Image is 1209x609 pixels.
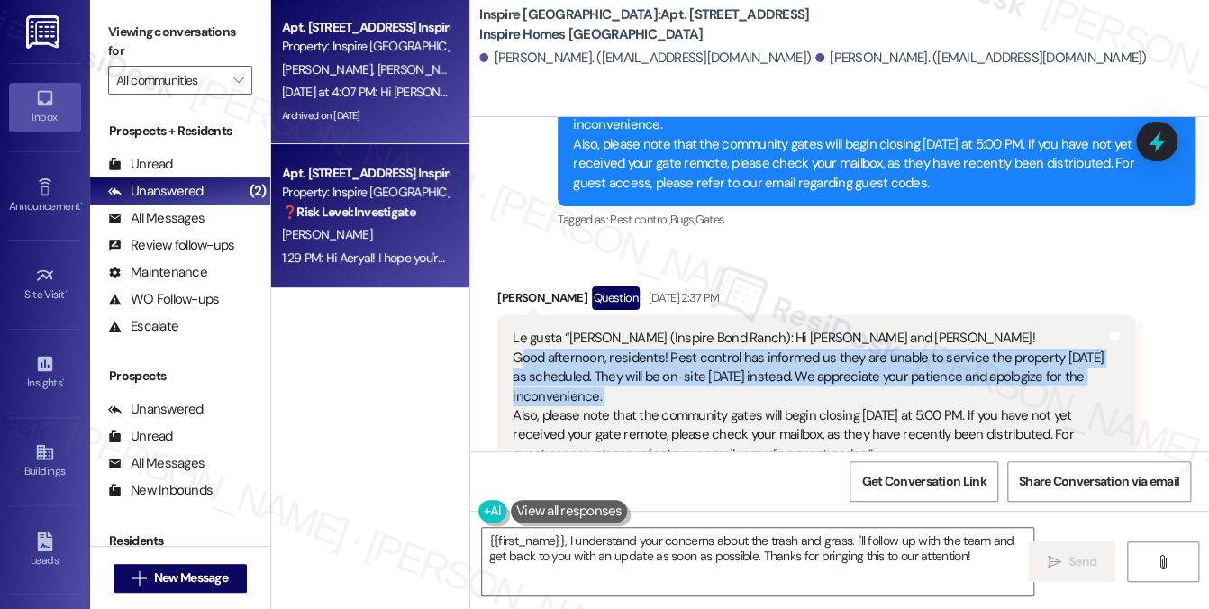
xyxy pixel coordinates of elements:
[280,105,450,127] div: Archived on [DATE]
[108,209,205,228] div: All Messages
[282,250,1005,266] div: 1:29 PM: Hi Aeryal! I hope you're having a great week! If you have any questions or home-related ...
[282,164,449,183] div: Apt. [STREET_ADDRESS] Inspire Homes [GEOGRAPHIC_DATA]
[90,367,270,386] div: Prospects
[116,66,223,95] input: All communities
[644,288,720,307] div: [DATE] 2:37 PM
[1156,555,1169,569] i: 
[513,329,1106,464] div: Le gusta “[PERSON_NAME] (Inspire Bond Ranch): Hi [PERSON_NAME] and [PERSON_NAME]! Good afternoon,...
[233,73,243,87] i: 
[9,526,81,575] a: Leads
[282,61,377,77] span: [PERSON_NAME]
[377,61,468,77] span: [PERSON_NAME]
[1047,555,1060,569] i: 
[62,374,65,386] span: •
[815,49,1147,68] div: [PERSON_NAME]. ([EMAIL_ADDRESS][DOMAIN_NAME])
[9,437,81,486] a: Buildings
[90,532,270,550] div: Residents
[108,155,173,174] div: Unread
[695,212,724,227] span: Gates
[610,212,670,227] span: Pest control ,
[114,564,247,593] button: New Message
[108,290,219,309] div: WO Follow-ups
[245,177,271,205] div: (2)
[1019,472,1179,491] span: Share Conversation via email
[9,260,81,309] a: Site Visit •
[132,571,146,586] i: 
[282,204,415,220] strong: ❓ Risk Level: Investigate
[108,263,207,282] div: Maintenance
[482,528,1034,595] textarea: {{first_name}}, I understand your concerns about the trash and grass. I'll follow up with the tea...
[558,206,1195,232] div: Tagged as:
[154,568,228,587] span: New Message
[26,15,63,49] img: ResiDesk Logo
[850,461,997,502] button: Get Conversation Link
[108,400,204,419] div: Unanswered
[108,317,178,336] div: Escalate
[108,481,213,500] div: New Inbounds
[670,212,695,227] span: Bugs ,
[65,286,68,298] span: •
[108,236,234,255] div: Review follow-ups
[282,18,449,37] div: Apt. [STREET_ADDRESS] Inspire Homes [GEOGRAPHIC_DATA]
[108,182,204,201] div: Unanswered
[861,472,986,491] span: Get Conversation Link
[1007,461,1191,502] button: Share Conversation via email
[479,5,840,44] b: Inspire [GEOGRAPHIC_DATA]: Apt. [STREET_ADDRESS] Inspire Homes [GEOGRAPHIC_DATA]
[282,226,372,242] span: [PERSON_NAME]
[282,37,449,56] div: Property: Inspire [GEOGRAPHIC_DATA]
[282,183,449,202] div: Property: Inspire [GEOGRAPHIC_DATA]
[573,58,1167,193] div: Hi [PERSON_NAME] and [PERSON_NAME]! Good afternoon, residents! Pest control has informed us they ...
[479,49,811,68] div: [PERSON_NAME]. ([EMAIL_ADDRESS][DOMAIN_NAME])
[108,18,252,66] label: Viewing conversations for
[1028,541,1115,582] button: Send
[1068,552,1096,571] span: Send
[90,122,270,141] div: Prospects + Residents
[592,286,640,309] div: Question
[108,427,173,446] div: Unread
[108,454,205,473] div: All Messages
[9,349,81,397] a: Insights •
[80,197,83,210] span: •
[497,286,1135,315] div: [PERSON_NAME]
[9,83,81,132] a: Inbox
